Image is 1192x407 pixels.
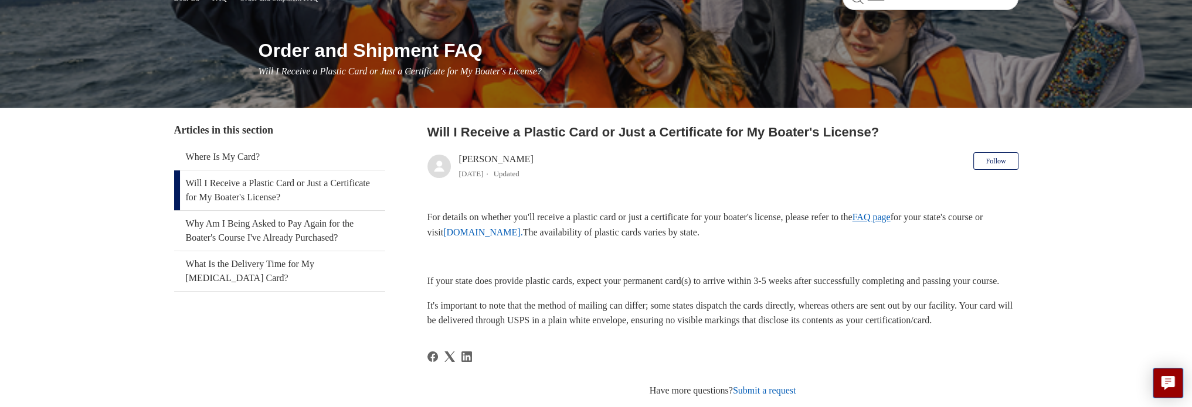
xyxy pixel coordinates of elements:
a: FAQ page [853,212,891,222]
svg: Share this page on LinkedIn [461,351,472,362]
time: 04/08/2025, 12:43 [459,169,484,178]
h2: Will I Receive a Plastic Card or Just a Certificate for My Boater's License? [427,122,1018,142]
a: LinkedIn [461,351,472,362]
a: Submit a request [733,385,796,395]
p: It's important to note that the method of mailing can differ; some states dispatch the cards dire... [427,298,1018,328]
div: [PERSON_NAME] [459,152,534,180]
a: Will I Receive a Plastic Card or Just a Certificate for My Boater's License? [174,170,385,210]
a: Why Am I Being Asked to Pay Again for the Boater's Course I've Already Purchased? [174,211,385,251]
li: Updated [494,169,519,178]
h1: Order and Shipment FAQ [259,36,1018,64]
p: If your state does provide plastic cards, expect your permanent card(s) to arrive within 3-5 week... [427,273,1018,289]
p: For details on whether you'll receive a plastic card or just a certificate for your boater's lice... [427,210,1018,240]
svg: Share this page on Facebook [427,351,438,362]
a: [DOMAIN_NAME]. [443,227,523,237]
a: Facebook [427,351,438,362]
span: Will I Receive a Plastic Card or Just a Certificate for My Boater's License? [259,66,542,76]
a: X Corp [444,351,455,362]
button: Live chat [1153,368,1183,398]
button: Follow Article [973,152,1018,170]
a: Where Is My Card? [174,144,385,170]
svg: Share this page on X Corp [444,351,455,362]
a: What Is the Delivery Time for My [MEDICAL_DATA] Card? [174,251,385,291]
span: Articles in this section [174,124,273,136]
div: Have more questions? [427,384,1018,398]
